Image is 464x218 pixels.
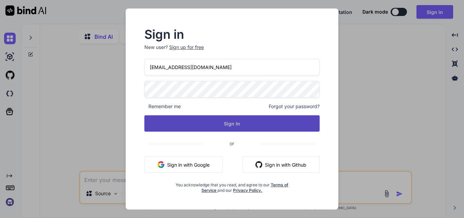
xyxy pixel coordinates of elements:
[269,103,320,110] span: Forgot your password?
[144,59,320,76] input: Login or Email
[158,161,164,168] img: google
[169,44,204,51] div: Sign up for free
[255,161,262,168] img: github
[144,44,320,59] p: New user?
[242,156,320,173] button: Sign in with Github
[174,178,290,193] div: You acknowledge that you read, and agree to our and our
[144,156,223,173] button: Sign in with Google
[144,115,320,132] button: Sign In
[144,29,320,40] h2: Sign in
[202,135,261,152] span: or
[201,182,288,193] a: Terms of Service
[233,188,262,193] a: Privacy Policy.
[144,103,181,110] span: Remember me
